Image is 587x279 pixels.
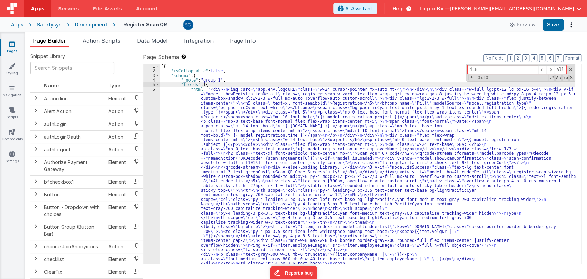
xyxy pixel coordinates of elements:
td: Element [106,253,129,266]
span: AI Assistant [345,5,372,12]
span: Help [393,5,404,12]
span: CaseSensitive Search [555,75,562,81]
div: 2 [143,68,160,73]
td: Element [106,188,129,201]
span: Action Scripts [83,37,120,44]
td: Action [106,118,129,130]
td: Action [106,130,129,143]
img: 385c22c1e7ebf23f884cbf6fb2c72b80 [183,20,193,30]
button: AI Assistant [333,3,377,14]
td: Element [106,201,129,221]
td: Action [106,105,129,118]
span: Type [108,83,120,88]
td: channelJoinAnonymous [41,240,106,253]
span: 0 of 0 [475,75,491,80]
div: 3 [143,73,160,78]
button: Options [566,20,576,30]
span: Snippet Library [30,53,65,60]
td: Element [106,156,129,175]
td: Button [41,188,106,201]
div: Apps [11,21,23,28]
button: 5 [539,54,545,62]
div: 5 [143,82,160,87]
td: Element [106,92,129,105]
span: Page Schema [143,53,179,61]
h4: Register Scan QR [123,22,167,27]
span: Servers [58,5,79,12]
td: Element [106,175,129,188]
span: Name [44,83,59,88]
button: No Folds [483,54,506,62]
button: 6 [547,54,554,62]
button: Preview [506,19,540,30]
span: Apps [31,5,44,12]
button: Save [543,19,564,31]
td: Element [106,266,129,278]
td: ClearFix [41,266,106,278]
input: Search Snippets ... [30,62,114,74]
button: 7 [555,54,562,62]
button: 3 [522,54,529,62]
button: 4 [531,54,537,62]
div: 4 [143,78,160,82]
span: [PERSON_NAME][EMAIL_ADDRESS][DOMAIN_NAME] [450,5,574,12]
td: Alert Action [41,105,106,118]
td: Button - Dropdown with choices [41,201,106,221]
span: File Assets [93,5,122,12]
td: Authorize Payment Gateway [41,156,106,175]
td: Action [106,240,129,253]
span: Integration [184,37,214,44]
span: Search In Selection [569,75,573,81]
div: Development [75,21,107,28]
td: Accordion [41,92,106,105]
td: checklist [41,253,106,266]
td: Element [106,221,129,240]
td: authLoginOauth [41,130,106,143]
button: Loggix BV — [PERSON_NAME][EMAIL_ADDRESS][DOMAIN_NAME] [420,5,581,12]
td: Action [106,143,129,156]
span: Alt-Enter [554,65,566,74]
td: authLogout [41,143,106,156]
span: Loggix BV — [420,5,450,12]
button: 1 [507,54,513,62]
span: Data Model [137,37,167,44]
div: Safetysys [37,21,62,28]
button: 2 [514,54,521,62]
td: Button Group (Button Bar) [41,221,106,240]
input: Search for [468,65,538,74]
span: Page Info [230,37,256,44]
div: 1 [143,64,160,68]
td: bfcheckbox1 [41,175,106,188]
span: Toggel Replace mode [468,75,475,80]
button: Format [563,54,581,62]
span: Whole Word Search [562,75,568,81]
span: Page Builder [33,37,66,44]
span: RegExp Search [548,75,554,81]
td: authLogin [41,118,106,130]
